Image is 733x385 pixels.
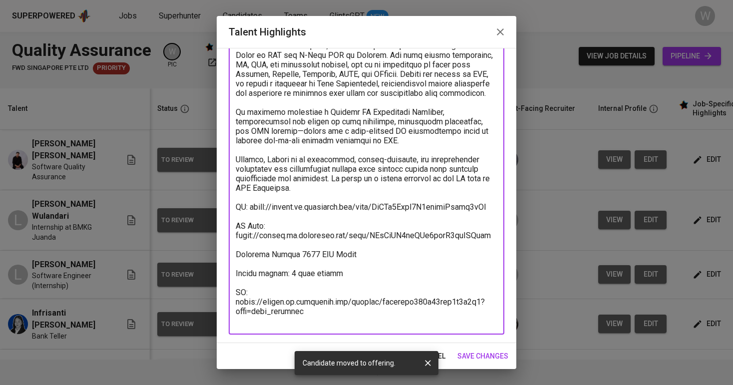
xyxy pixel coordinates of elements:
h2: Talent Highlights [229,24,504,40]
div: Candidate moved to offering. [303,354,395,372]
button: save changes [453,347,512,366]
button: cancel [415,347,449,366]
span: save changes [457,350,508,363]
